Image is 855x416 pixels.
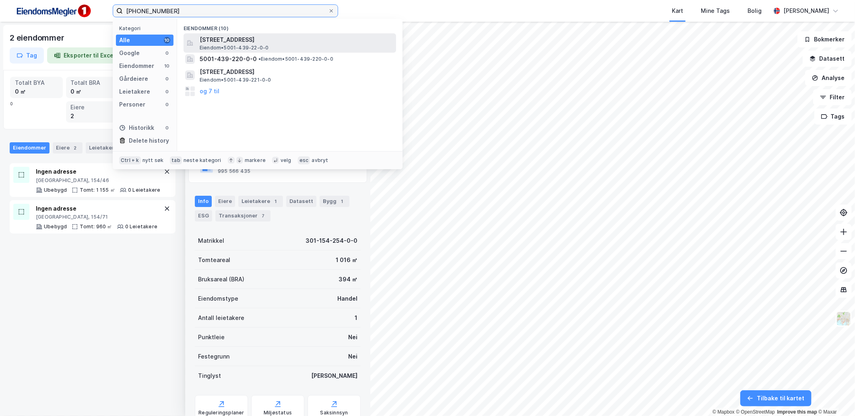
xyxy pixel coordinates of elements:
span: [STREET_ADDRESS] [200,35,393,45]
div: Nei [348,352,357,361]
button: Eksporter til Excel [47,47,122,64]
a: Mapbox [712,409,735,415]
div: Bolig [748,6,762,16]
div: 10 [164,37,170,43]
div: Eiendomstype [198,294,238,303]
button: Analyse [805,70,852,86]
button: Bokmerker [797,31,852,47]
img: Z [836,311,851,326]
button: Tilbake til kartet [740,390,812,406]
div: markere [245,157,266,164]
div: Ingen adresse [36,204,157,213]
div: Tomt: 1 155 ㎡ [80,187,115,193]
button: Tag [10,47,44,64]
button: Filter [813,89,852,105]
span: • [258,56,261,62]
div: Bruksareal (BRA) [198,275,244,284]
div: Google [119,48,140,58]
div: ESG [195,210,212,221]
div: Saksinnsyn [320,410,348,416]
div: 394 ㎡ [339,275,357,284]
div: velg [281,157,291,164]
div: Punktleie [198,332,225,342]
div: 0 ㎡ [71,87,114,96]
div: 7 [259,212,267,220]
div: nytt søk [142,157,164,164]
img: F4PB6Px+NJ5v8B7XTbfpPpyloAAAAASUVORK5CYII= [13,2,93,20]
div: 10 [164,63,170,69]
div: 0 [164,101,170,108]
div: [GEOGRAPHIC_DATA], 154/71 [36,214,157,220]
div: 1 [355,313,357,323]
div: Reguleringsplaner [198,410,244,416]
div: 995 566 435 [218,168,250,174]
div: Historikk [119,123,154,133]
div: 2 eiendommer [10,31,66,44]
a: OpenStreetMap [736,409,775,415]
div: avbryt [312,157,328,164]
span: 5001-439-220-0-0 [200,54,257,64]
div: Eiendommer [10,142,50,154]
div: Kategori [119,25,173,31]
div: 0 ㎡ [15,87,58,96]
div: Antall leietakere [198,313,244,323]
div: Leietakere [86,142,121,154]
div: Personer [119,100,145,109]
div: Kontrollprogram for chat [815,377,855,416]
div: 2 [71,112,114,121]
div: Tomteareal [198,255,230,265]
div: 1 [272,197,280,205]
div: 0 [164,88,170,95]
div: [GEOGRAPHIC_DATA], 154/46 [36,177,160,184]
button: Datasett [803,51,852,67]
div: 0 [10,77,175,123]
span: Eiendom • 5001-439-22-0-0 [200,45,269,51]
div: Eiere [53,142,83,154]
div: Eiere [215,196,235,207]
iframe: Chat Widget [815,377,855,416]
div: Handel [337,294,357,303]
div: Kart [672,6,683,16]
div: 301-154-254-0-0 [306,236,357,246]
div: Leietakere [119,87,150,96]
div: 0 Leietakere [128,187,160,193]
div: Miljøstatus [264,410,292,416]
div: Nei [348,332,357,342]
div: Eiere [71,103,114,112]
div: Ingen adresse [36,167,160,176]
div: Matrikkel [198,236,224,246]
div: Gårdeiere [119,74,148,84]
div: tab [170,156,182,164]
div: 1 016 ㎡ [336,255,357,265]
div: Alle [119,35,130,45]
div: Leietakere [238,196,283,207]
span: Eiendom • 5001-439-221-0-0 [200,77,271,83]
div: 2 [71,144,79,152]
div: 1 [338,197,346,205]
div: Tomt: 960 ㎡ [80,223,112,230]
div: Datasett [286,196,316,207]
div: neste kategori [184,157,221,164]
div: Bygg [320,196,349,207]
div: Eiendommer [119,61,154,71]
div: Ctrl + k [119,156,141,164]
div: 0 [164,76,170,82]
button: Tags [814,109,852,125]
div: Totalt BRA [71,78,114,87]
div: Eiendommer (10) [177,19,403,33]
div: [PERSON_NAME] [783,6,829,16]
div: Info [195,196,212,207]
input: Søk på adresse, matrikkel, gårdeiere, leietakere eller personer [123,5,328,17]
a: Improve this map [777,409,817,415]
span: [STREET_ADDRESS] [200,67,393,77]
div: Ubebygd [44,187,67,193]
div: 0 [164,50,170,56]
div: 0 [164,125,170,131]
div: Tinglyst [198,371,221,381]
div: Mine Tags [701,6,730,16]
div: Ubebygd [44,223,67,230]
div: Transaksjoner [215,210,271,221]
div: esc [298,156,310,164]
div: 0 Leietakere [125,223,157,230]
div: [PERSON_NAME] [311,371,357,381]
